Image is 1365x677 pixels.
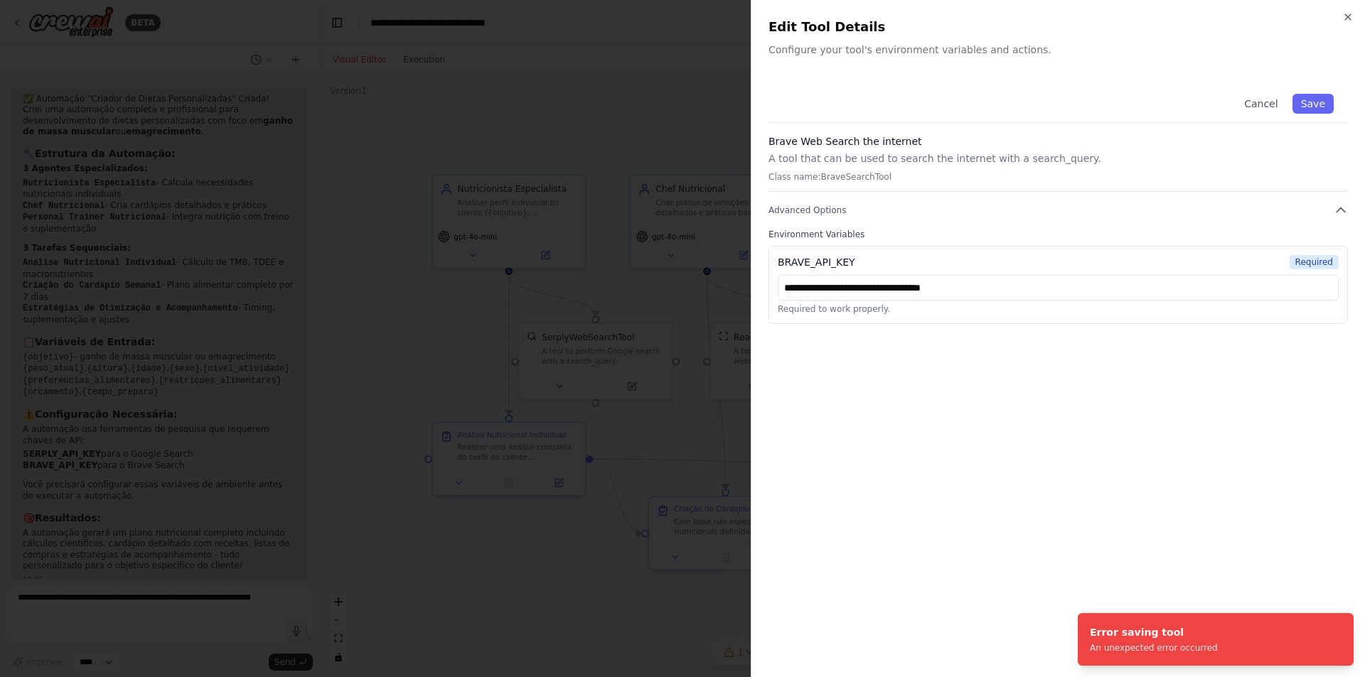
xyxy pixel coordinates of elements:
[769,171,1348,183] p: Class name: BraveSearchTool
[769,17,1348,37] h2: Edit Tool Details
[1090,625,1218,639] div: Error saving tool
[769,134,1348,148] h3: Brave Web Search the internet
[778,303,1339,315] p: Required to work properly.
[769,229,1348,240] label: Environment Variables
[778,255,855,269] div: BRAVE_API_KEY
[1290,255,1339,269] span: Required
[769,151,1348,166] p: A tool that can be used to search the internet with a search_query.
[769,203,1348,217] button: Advanced Options
[1236,94,1286,114] button: Cancel
[769,205,846,216] span: Advanced Options
[1292,94,1334,114] button: Save
[769,43,1348,57] p: Configure your tool's environment variables and actions.
[1090,642,1218,654] div: An unexpected error occurred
